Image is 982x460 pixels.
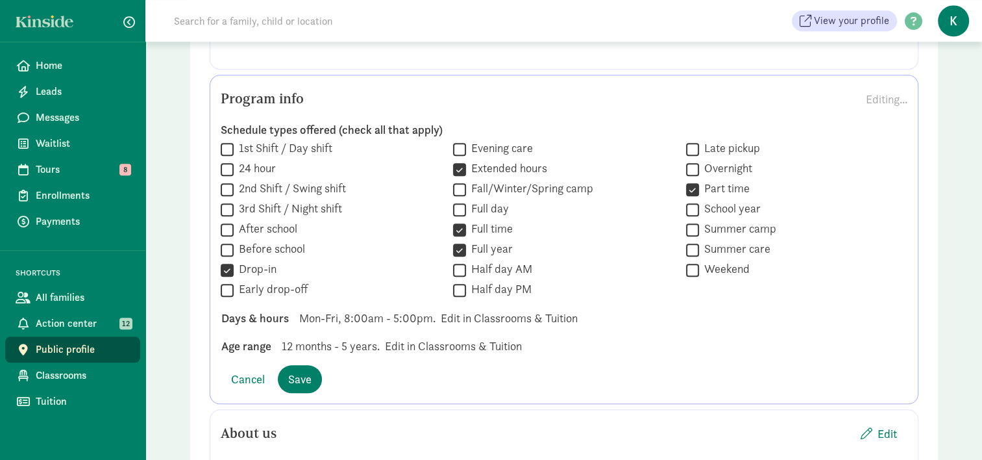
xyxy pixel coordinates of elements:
[221,337,271,355] div: Age range
[466,181,593,196] label: Fall/Winter/Spring camp
[211,337,917,355] div: Edit in Classrooms & Tuition
[221,309,289,327] div: Days & hours
[36,394,130,409] span: Tuition
[699,201,761,216] label: School year
[234,140,332,156] label: 1st Shift / Day shift
[5,157,140,183] a: Tours 8
[278,365,322,393] button: Save
[36,188,130,203] span: Enrollments
[466,281,532,297] label: Half day PM
[466,160,547,176] label: Extended hours
[466,221,513,236] label: Full time
[221,122,907,138] label: Schedule types offered (check all that apply)
[36,84,130,99] span: Leads
[866,90,907,108] div: Editing...
[36,214,130,229] span: Payments
[5,183,140,209] a: Enrollments
[699,140,760,156] label: Late pickup
[814,13,889,29] span: View your profile
[166,8,530,34] input: Search for a family, child or location
[234,221,297,236] label: After school
[282,337,380,355] span: 12 months - 5 years.
[5,311,140,337] a: Action center 12
[938,5,969,36] span: K
[119,164,131,175] span: 8
[5,389,140,415] a: Tuition
[119,318,132,329] span: 12
[234,241,305,257] label: Before school
[234,261,276,277] label: Drop-in
[221,91,304,107] h5: Program info
[5,337,140,363] a: Public profile
[850,420,907,448] button: Edit
[5,105,140,131] a: Messages
[36,290,130,305] span: All families
[36,162,130,177] span: Tours
[231,370,265,388] span: Cancel
[221,426,276,441] h5: About us
[211,309,917,327] div: Edit in Classrooms & Tuition
[234,160,276,176] label: 24 hour
[699,160,752,176] label: Overnight
[234,181,346,196] label: 2nd Shift / Swing shift
[878,425,897,442] span: Edit
[221,365,275,393] button: Cancel
[234,201,342,216] label: 3rd Shift / Night shift
[5,131,140,157] a: Waitlist
[466,241,513,257] label: Full year
[917,398,982,460] iframe: Chat Widget
[699,221,776,236] label: Summer camp
[466,140,533,156] label: Evening care
[36,58,130,73] span: Home
[36,368,130,383] span: Classrooms
[466,201,509,216] label: Full day
[699,181,750,196] label: Part time
[699,261,750,277] label: Weekend
[36,316,130,331] span: Action center
[299,309,436,327] span: Mon-Fri, 8:00am - 5:00pm.
[5,79,140,105] a: Leads
[234,281,308,297] label: Early drop-off
[5,363,140,389] a: Classrooms
[288,370,312,388] span: Save
[5,53,140,79] a: Home
[5,285,140,311] a: All families
[36,136,130,151] span: Waitlist
[5,209,140,235] a: Payments
[699,241,770,257] label: Summer care
[466,261,532,277] label: Half day AM
[792,10,897,31] a: View your profile
[36,110,130,125] span: Messages
[36,342,130,357] span: Public profile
